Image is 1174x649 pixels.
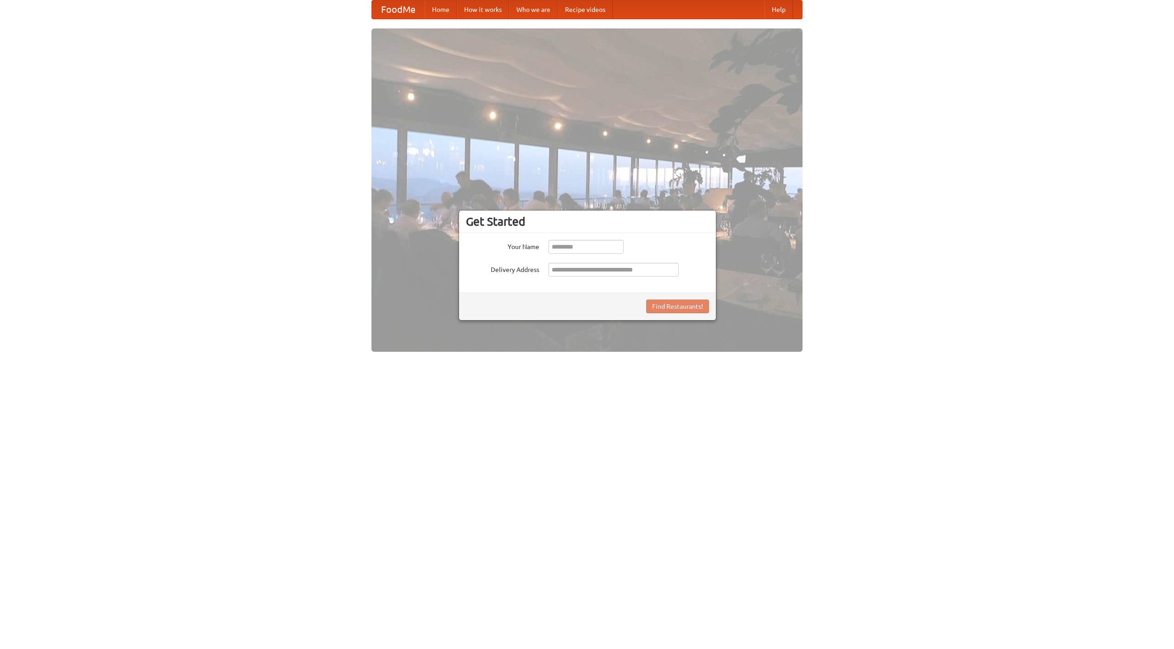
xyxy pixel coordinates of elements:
a: Help [764,0,793,19]
h3: Get Started [466,215,709,228]
a: How it works [457,0,509,19]
a: Who we are [509,0,558,19]
label: Your Name [466,240,539,251]
button: Find Restaurants! [646,300,709,313]
label: Delivery Address [466,263,539,274]
a: FoodMe [372,0,425,19]
a: Home [425,0,457,19]
a: Recipe videos [558,0,613,19]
